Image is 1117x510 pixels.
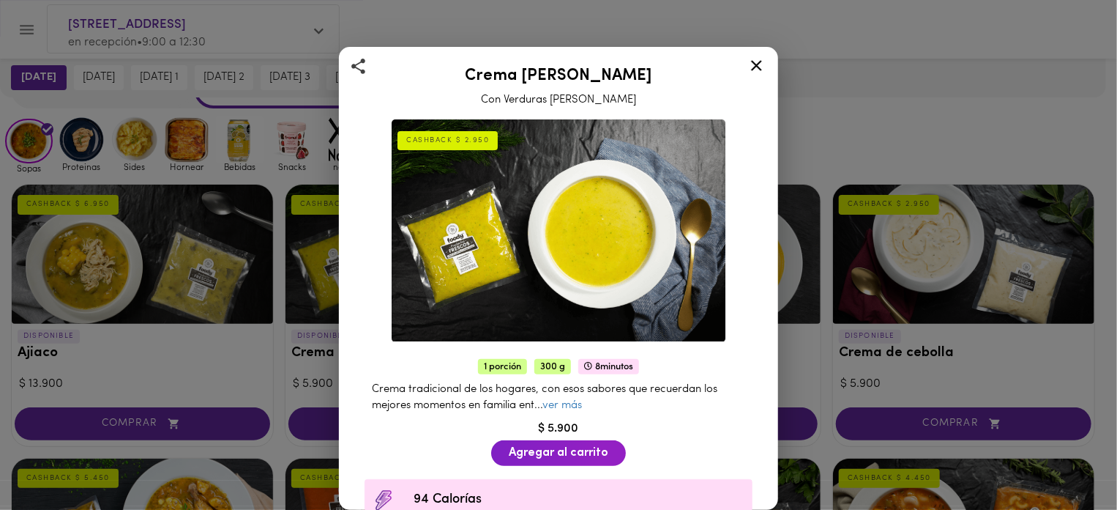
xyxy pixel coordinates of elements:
span: Con Verduras [PERSON_NAME] [481,95,636,106]
span: 94 Calorías [414,490,744,510]
div: $ 5.900 [357,421,760,437]
span: Agregar al carrito [509,446,608,460]
span: 8 minutos [578,359,639,374]
img: Crema del Huerto [392,119,725,342]
div: CASHBACK $ 2.950 [397,131,498,150]
button: Agregar al carrito [491,440,626,466]
span: Crema tradicional de los hogares, con esos sabores que recuerdan los mejores momentos en familia ... [372,384,717,410]
h2: Crema [PERSON_NAME] [357,67,760,85]
iframe: Messagebird Livechat Widget [1032,425,1102,495]
a: ver más [542,400,582,411]
span: 1 porción [478,359,527,374]
span: 300 g [534,359,571,374]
